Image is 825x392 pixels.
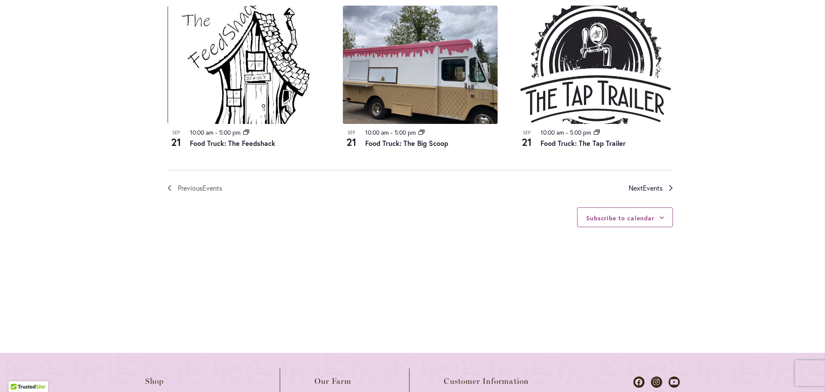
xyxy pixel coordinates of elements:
[643,183,663,192] span: Events
[168,182,222,194] a: Previous Events
[343,6,498,124] img: Food Truck: The Big Scoop
[444,377,529,386] span: Customer Information
[518,135,535,149] span: 21
[168,129,185,136] span: Sep
[633,377,645,388] a: Dahlias on Facebook
[190,128,214,136] time: 10:00 am
[219,128,241,136] time: 5:00 pm
[651,377,662,388] a: Dahlias on Instagram
[541,128,564,136] time: 10:00 am
[365,139,448,148] a: Food Truck: The Big Scoop
[315,377,351,386] span: Our Farm
[6,361,31,386] iframe: Launch Accessibility Center
[669,377,680,388] a: Dahlias on Youtube
[541,139,626,148] a: Food Truck: The Tap Trailer
[586,214,654,222] button: Subscribe to calendar
[365,128,389,136] time: 10:00 am
[168,135,185,149] span: 21
[343,135,360,149] span: 21
[168,6,322,124] img: The Feedshack
[178,182,222,194] span: Previous
[566,128,568,136] span: -
[394,128,416,136] time: 5:00 pm
[570,128,591,136] time: 5:00 pm
[190,139,275,148] a: Food Truck: The Feedshack
[215,128,217,136] span: -
[391,128,393,136] span: -
[145,377,164,386] span: Shop
[518,6,673,124] img: Food Truck: The Tap Trailer
[202,183,222,192] span: Events
[629,182,673,194] a: Next Events
[629,182,663,194] span: Next
[518,129,535,136] span: Sep
[343,129,360,136] span: Sep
